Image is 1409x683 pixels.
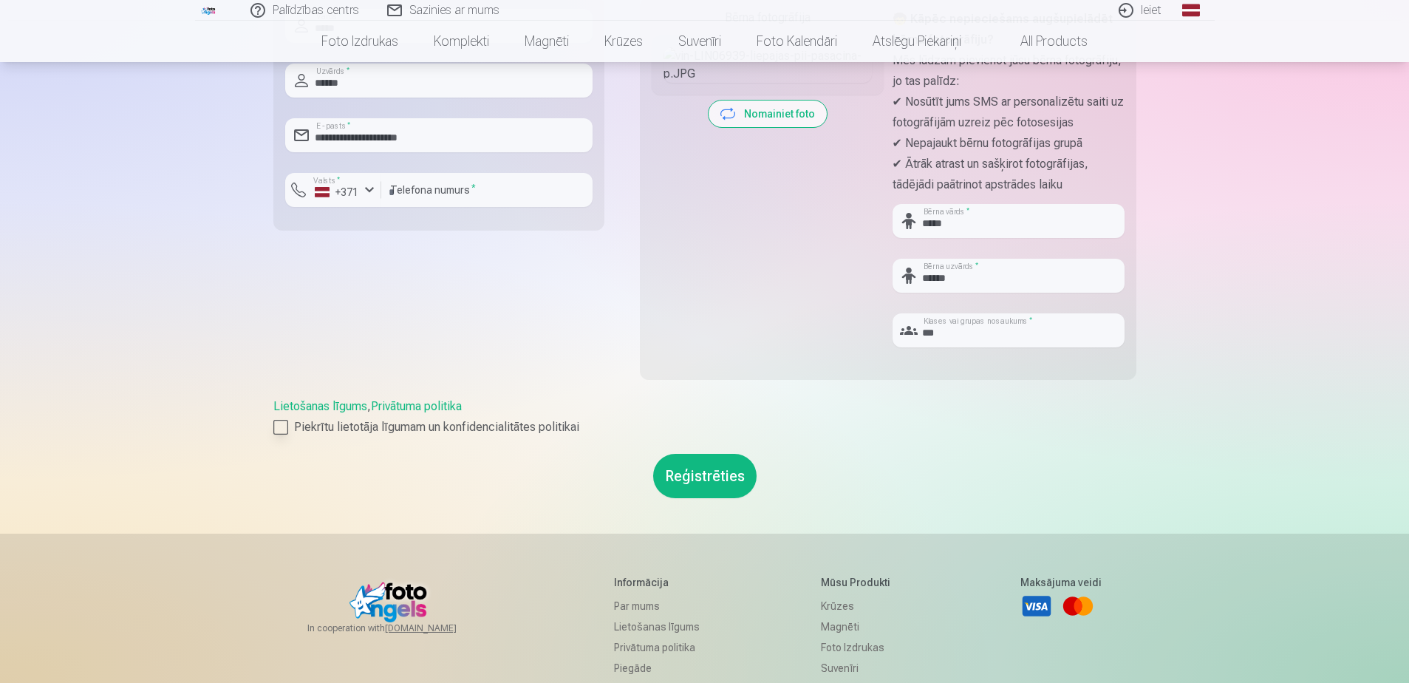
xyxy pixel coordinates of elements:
img: /fa1 [201,6,217,15]
a: Foto izdrukas [304,21,416,62]
a: [DOMAIN_NAME] [385,622,492,634]
a: Magnēti [821,616,898,637]
a: Krūzes [587,21,661,62]
div: +371 [315,185,359,200]
a: Suvenīri [821,658,898,679]
a: Foto izdrukas [821,637,898,658]
p: ✔ Nosūtīt jums SMS ar personalizētu saiti uz fotogrāfijām uzreiz pēc fotosesijas [893,92,1125,133]
a: Piegāde [614,658,700,679]
p: ✔ Nepajaukt bērnu fotogrāfijas grupā [893,133,1125,154]
a: Magnēti [507,21,587,62]
h5: Informācija [614,575,700,590]
span: In cooperation with [307,622,492,634]
h5: Mūsu produkti [821,575,898,590]
label: Piekrītu lietotāja līgumam un konfidencialitātes politikai [273,418,1136,436]
a: Par mums [614,596,700,616]
a: Lietošanas līgums [614,616,700,637]
a: Lietošanas līgums [273,399,367,413]
div: , [273,398,1136,436]
h5: Maksājuma veidi [1020,575,1102,590]
img: vin-LIN06939-liepajas-pii-pasacina-p.JPG [663,47,872,83]
a: Visa [1020,590,1053,622]
a: Mastercard [1062,590,1094,622]
a: Suvenīri [661,21,739,62]
a: Atslēgu piekariņi [855,21,979,62]
a: Komplekti [416,21,507,62]
a: Privātuma politika [614,637,700,658]
label: Valsts [309,175,345,186]
a: Privātuma politika [371,399,462,413]
a: All products [979,21,1105,62]
p: Mēs lūdzam pievienot jūsu bērna fotogrāfiju, jo tas palīdz: [893,50,1125,92]
a: Krūzes [821,596,898,616]
button: Reģistrēties [653,454,757,498]
button: Valsts*+371 [285,173,381,207]
p: ✔ Ātrāk atrast un sašķirot fotogrāfijas, tādējādi paātrinot apstrādes laiku [893,154,1125,195]
a: Foto kalendāri [739,21,855,62]
button: Nomainiet foto [709,101,827,127]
